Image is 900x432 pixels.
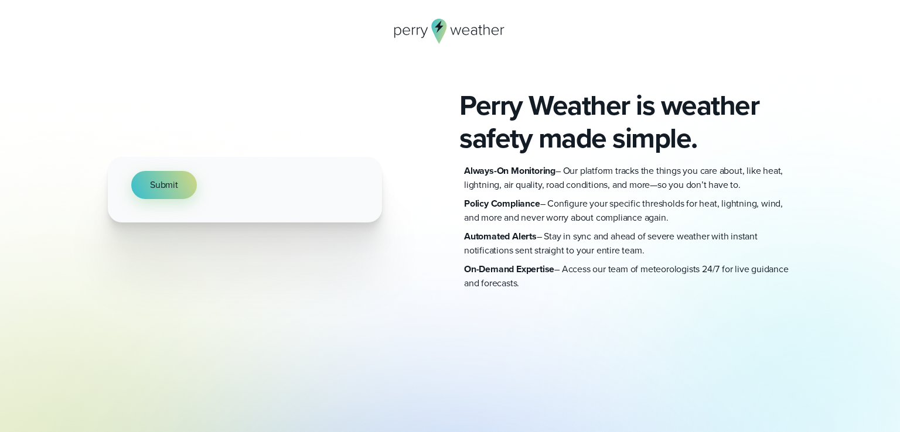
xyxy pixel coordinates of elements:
strong: Policy Compliance [464,197,540,210]
p: – Access our team of meteorologists 24/7 for live guidance and forecasts. [464,262,792,290]
p: – Our platform tracks the things you care about, like heat, lightning, air quality, road conditio... [464,164,792,192]
strong: On-Demand Expertise [464,262,554,276]
button: Submit [131,171,197,199]
strong: Automated Alerts [464,229,537,243]
p: – Stay in sync and ahead of severe weather with instant notifications sent straight to your entir... [464,229,792,258]
span: Submit [150,178,178,192]
p: – Configure your specific thresholds for heat, lightning, wind, and more and never worry about co... [464,197,792,225]
h2: Perry Weather is weather safety made simple. [459,89,792,155]
strong: Always-On Monitoring [464,164,555,177]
